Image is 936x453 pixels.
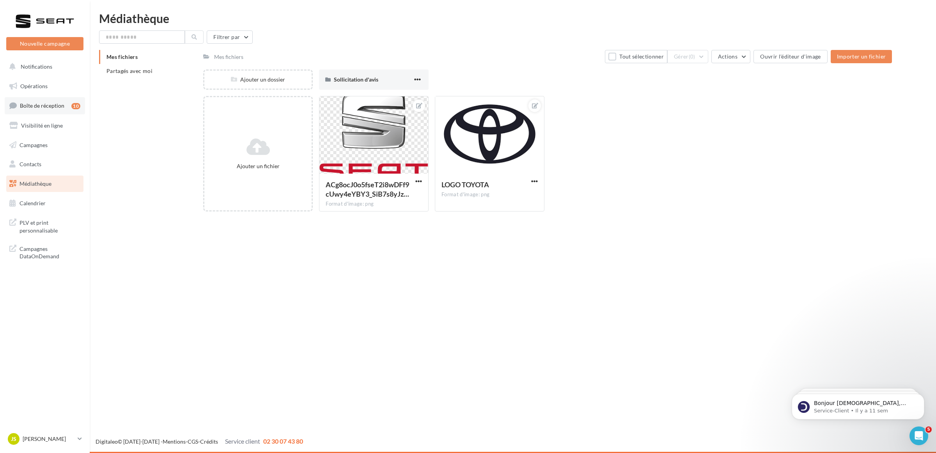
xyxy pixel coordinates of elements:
[5,117,85,134] a: Visibilité en ligne
[5,59,82,75] button: Notifications
[106,53,138,60] span: Mes fichiers
[19,200,46,206] span: Calendrier
[326,180,409,198] span: ACg8ocJ0o5fseT2i8wDFf9cUwy4eYBY3_SiB7s8yJzqe2V6Vz1LRMlc
[163,438,186,445] a: Mentions
[20,102,64,109] span: Boîte de réception
[19,217,80,234] span: PLV et print personnalisable
[689,53,695,60] span: (0)
[441,191,538,198] div: Format d'image: png
[5,195,85,211] a: Calendrier
[441,180,489,189] span: LOGO TOYOTA
[11,435,16,443] span: Js
[5,214,85,237] a: PLV et print personnalisable
[753,50,827,63] button: Ouvrir l'éditeur d'image
[326,201,422,208] div: Format d'image: png
[20,83,48,89] span: Opérations
[334,76,378,83] span: Sollicitation d'avis
[5,240,85,263] a: Campagnes DataOnDemand
[667,50,708,63] button: Gérer(0)
[925,426,932,433] span: 5
[207,30,253,44] button: Filtrer par
[21,122,63,129] span: Visibilité en ligne
[21,63,52,70] span: Notifications
[34,30,135,37] p: Message from Service-Client, sent Il y a 11 sem
[214,53,243,61] div: Mes fichiers
[99,12,927,24] div: Médiathèque
[19,180,51,187] span: Médiathèque
[5,78,85,94] a: Opérations
[909,426,928,445] iframe: Intercom live chat
[23,435,74,443] p: [PERSON_NAME]
[225,437,260,445] span: Service client
[71,103,80,109] div: 10
[34,23,133,83] span: Bonjour [DEMOGRAPHIC_DATA], vous n'avez pas encore souscrit au module Marketing Direct ? Pour cel...
[19,243,80,260] span: Campagnes DataOnDemand
[19,161,41,167] span: Contacts
[263,437,303,445] span: 02 30 07 43 80
[6,37,83,50] button: Nouvelle campagne
[5,137,85,153] a: Campagnes
[605,50,667,63] button: Tout sélectionner
[5,97,85,114] a: Boîte de réception10
[711,50,750,63] button: Actions
[188,438,198,445] a: CGS
[837,53,886,60] span: Importer un fichier
[5,176,85,192] a: Médiathèque
[718,53,737,60] span: Actions
[96,438,118,445] a: Digitaleo
[6,432,83,446] a: Js [PERSON_NAME]
[207,162,308,170] div: Ajouter un fichier
[831,50,892,63] button: Importer un fichier
[200,438,218,445] a: Crédits
[106,68,152,74] span: Partagés avec moi
[96,438,303,445] span: © [DATE]-[DATE] - - -
[5,156,85,172] a: Contacts
[780,377,936,432] iframe: Intercom notifications message
[204,76,312,83] div: Ajouter un dossier
[19,141,48,148] span: Campagnes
